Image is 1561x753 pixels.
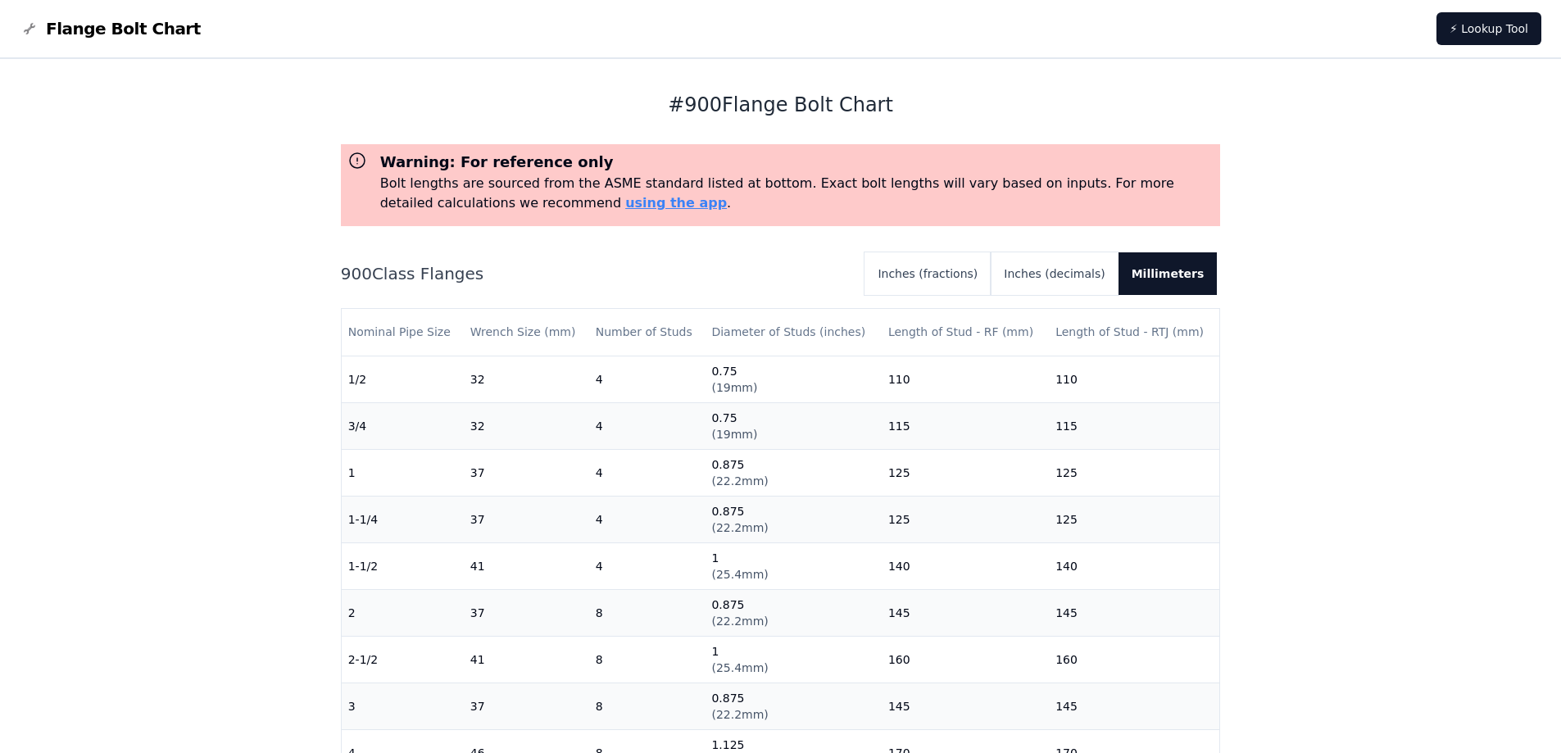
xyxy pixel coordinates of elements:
[380,151,1214,174] h3: Warning: For reference only
[882,309,1049,356] th: Length of Stud - RF (mm)
[1049,356,1219,402] td: 110
[589,356,706,402] td: 4
[1049,449,1219,496] td: 125
[991,252,1118,295] button: Inches (decimals)
[464,309,589,356] th: Wrench Size (mm)
[1049,589,1219,636] td: 145
[341,262,852,285] h2: 900 Class Flanges
[882,402,1049,449] td: 115
[589,309,706,356] th: Number of Studs
[705,542,881,589] td: 1
[705,636,881,683] td: 1
[711,661,768,674] span: ( 25.4mm )
[342,589,464,636] td: 2
[882,683,1049,729] td: 145
[46,17,201,40] span: Flange Bolt Chart
[1049,542,1219,589] td: 140
[705,683,881,729] td: 0.875
[1049,402,1219,449] td: 115
[1049,496,1219,542] td: 125
[589,402,706,449] td: 4
[589,636,706,683] td: 8
[711,568,768,581] span: ( 25.4mm )
[882,589,1049,636] td: 145
[342,449,464,496] td: 1
[711,381,757,394] span: ( 19mm )
[1436,12,1541,45] a: ⚡ Lookup Tool
[1119,252,1218,295] button: Millimeters
[464,636,589,683] td: 41
[882,542,1049,589] td: 140
[705,589,881,636] td: 0.875
[342,309,464,356] th: Nominal Pipe Size
[464,542,589,589] td: 41
[589,542,706,589] td: 4
[464,589,589,636] td: 37
[882,449,1049,496] td: 125
[882,496,1049,542] td: 125
[464,402,589,449] td: 32
[705,356,881,402] td: 0.75
[589,496,706,542] td: 4
[464,449,589,496] td: 37
[342,496,464,542] td: 1-1/4
[705,496,881,542] td: 0.875
[705,309,881,356] th: Diameter of Studs (inches)
[589,589,706,636] td: 8
[1049,636,1219,683] td: 160
[625,195,727,211] a: using the app
[464,356,589,402] td: 32
[711,615,768,628] span: ( 22.2mm )
[711,428,757,441] span: ( 19mm )
[464,496,589,542] td: 37
[342,402,464,449] td: 3/4
[882,636,1049,683] td: 160
[342,356,464,402] td: 1/2
[711,708,768,721] span: ( 22.2mm )
[20,17,201,40] a: Flange Bolt Chart LogoFlange Bolt Chart
[705,402,881,449] td: 0.75
[342,683,464,729] td: 3
[380,174,1214,213] p: Bolt lengths are sourced from the ASME standard listed at bottom. Exact bolt lengths will vary ba...
[882,356,1049,402] td: 110
[711,521,768,534] span: ( 22.2mm )
[589,683,706,729] td: 8
[1049,683,1219,729] td: 145
[20,19,39,39] img: Flange Bolt Chart Logo
[342,636,464,683] td: 2-1/2
[341,92,1221,118] h1: # 900 Flange Bolt Chart
[864,252,991,295] button: Inches (fractions)
[705,449,881,496] td: 0.875
[464,683,589,729] td: 37
[1049,309,1219,356] th: Length of Stud - RTJ (mm)
[711,474,768,488] span: ( 22.2mm )
[589,449,706,496] td: 4
[342,542,464,589] td: 1-1/2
